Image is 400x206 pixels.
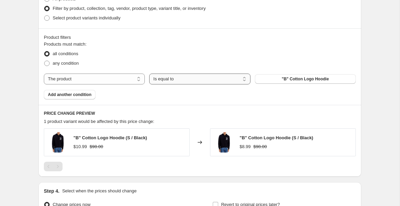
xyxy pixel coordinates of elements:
[255,74,356,84] button: "B" Cotton Logo Hoodie
[282,76,329,82] span: "B" Cotton Logo Hoodie
[90,143,103,150] strike: $98.00
[214,132,234,153] img: s-l1600_b2b82eaa-f2b4-4b14-ac48-65b3a8eea564_80x.jpg
[48,132,68,153] img: s-l1600_b2b82eaa-f2b4-4b14-ac48-65b3a8eea564_80x.jpg
[73,135,147,140] span: "B" Cotton Logo Hoodie (S / Black)
[53,6,206,11] span: Filter by product, collection, tag, vendor, product type, variant title, or inventory
[53,61,79,66] span: any condition
[62,188,137,194] p: Select when the prices should change
[44,111,356,116] h6: PRICE CHANGE PREVIEW
[44,119,154,124] span: 1 product variant would be affected by this price change:
[44,34,356,41] div: Product filters
[53,15,120,20] span: Select product variants individually
[48,92,91,97] span: Add another condition
[240,143,251,150] div: $8.99
[73,143,87,150] div: $10.99
[44,42,87,47] span: Products must match:
[44,90,95,99] button: Add another condition
[53,51,78,56] span: all conditions
[44,162,63,171] nav: Pagination
[254,143,267,150] strike: $98.00
[44,188,59,194] h2: Step 4.
[240,135,313,140] span: "B" Cotton Logo Hoodie (S / Black)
